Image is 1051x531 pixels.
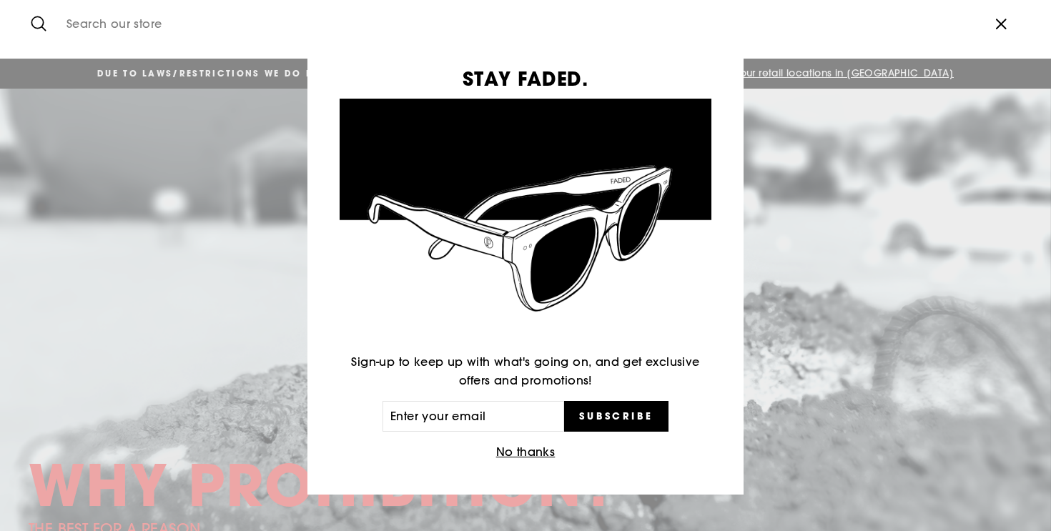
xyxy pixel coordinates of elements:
span: Subscribe [579,410,653,422]
button: No thanks [492,442,560,462]
button: Subscribe [564,401,668,432]
p: Sign-up to keep up with what's going on, and get exclusive offers and promotions! [340,353,711,389]
input: Enter your email [383,401,564,432]
h3: STAY FADED. [340,69,711,88]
